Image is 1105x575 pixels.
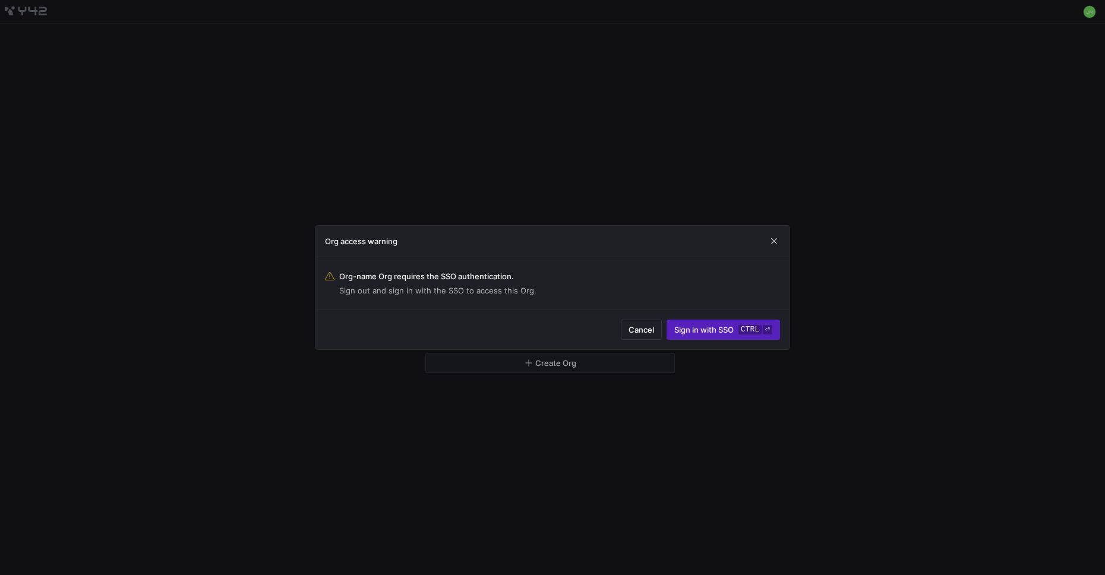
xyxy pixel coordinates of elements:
[339,286,536,295] span: Sign out and sign in with the SSO to access this Org.
[339,271,536,281] span: Org-name Org requires the SSO authentication.
[629,325,654,334] span: Cancel
[621,320,662,340] button: Cancel
[763,325,772,334] kbd: ⏎
[738,325,762,334] kbd: ctrl
[325,236,397,246] h3: Org access warning
[667,320,780,340] button: Sign in with SSOctrl⏎
[674,325,772,334] span: Sign in with SSO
